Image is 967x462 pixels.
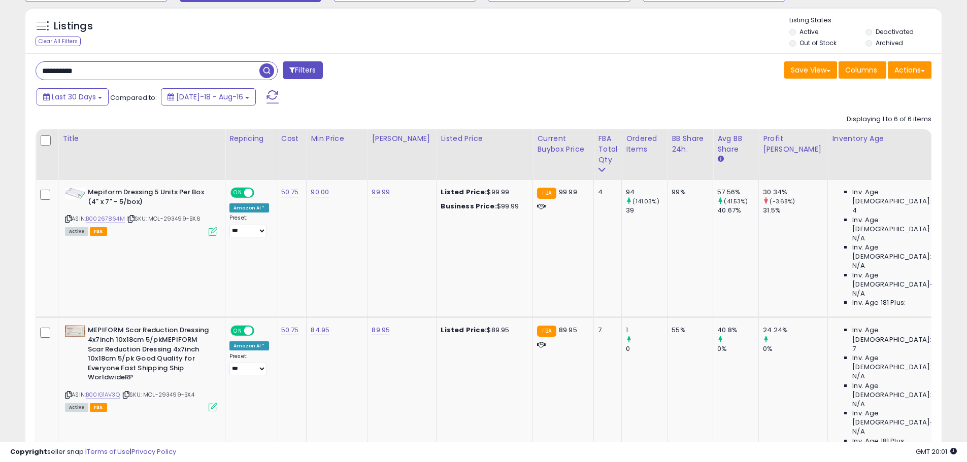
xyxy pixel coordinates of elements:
[626,133,663,155] div: Ordered Items
[852,400,864,409] span: N/A
[852,326,945,344] span: Inv. Age [DEMOGRAPHIC_DATA]:
[626,206,667,215] div: 39
[176,92,243,102] span: [DATE]-18 - Aug-16
[717,326,758,335] div: 40.8%
[87,447,130,456] a: Terms of Use
[441,202,525,211] div: $99.99
[281,325,299,335] a: 50.75
[231,189,244,197] span: ON
[311,325,329,335] a: 84.95
[62,133,221,144] div: Title
[763,326,827,335] div: 24.24%
[717,155,723,164] small: Avg BB Share.
[789,16,942,25] p: Listing States:
[626,188,667,197] div: 94
[852,344,856,353] span: 7
[110,93,157,102] span: Compared to:
[847,115,931,124] div: Displaying 1 to 6 of 6 items
[441,201,496,211] b: Business Price:
[852,298,906,307] span: Inv. Age 181 Plus:
[852,216,945,234] span: Inv. Age [DEMOGRAPHIC_DATA]:
[372,133,432,144] div: [PERSON_NAME]
[916,447,957,456] span: 2025-09-16 20:01 GMT
[441,188,525,197] div: $99.99
[441,325,487,335] b: Listed Price:
[852,381,945,400] span: Inv. Age [DEMOGRAPHIC_DATA]:
[65,188,85,199] img: 31tzPSNJrNL._SL40_.jpg
[845,65,877,75] span: Columns
[852,261,864,270] span: N/A
[65,403,88,412] span: All listings currently available for purchase on Amazon
[65,188,217,235] div: ASIN:
[229,353,269,376] div: Preset:
[88,188,211,209] b: Mepiform Dressing 5 Units Per Box (4" x 7" - 5/box)
[799,27,818,36] label: Active
[88,326,211,384] b: MEPIFORM Scar Reduction Dressing 4x7inch 10x18cm 5/pkMEPIFORM Scar Reduction Dressing 4x7inch 10x...
[852,372,864,381] span: N/A
[852,206,857,215] span: 4
[839,61,886,79] button: Columns
[717,133,754,155] div: Avg BB Share
[372,325,390,335] a: 89.95
[832,133,949,144] div: Inventory Age
[598,326,614,335] div: 7
[231,327,244,335] span: ON
[672,133,709,155] div: BB Share 24h.
[763,133,823,155] div: Profit [PERSON_NAME]
[559,187,577,197] span: 99.99
[626,326,667,335] div: 1
[36,37,81,46] div: Clear All Filters
[10,447,47,456] strong: Copyright
[632,197,659,205] small: (141.03%)
[763,188,827,197] div: 30.34%
[54,19,93,33] h5: Listings
[717,206,758,215] div: 40.67%
[281,187,299,197] a: 50.75
[441,187,487,197] b: Listed Price:
[37,88,109,105] button: Last 30 Days
[852,188,945,206] span: Inv. Age [DEMOGRAPHIC_DATA]:
[717,344,758,353] div: 0%
[763,344,827,353] div: 0%
[90,403,107,412] span: FBA
[229,341,269,350] div: Amazon AI *
[86,215,125,223] a: B00267864M
[888,61,931,79] button: Actions
[131,447,176,456] a: Privacy Policy
[311,187,329,197] a: 90.00
[626,344,667,353] div: 0
[717,188,758,197] div: 57.56%
[770,197,795,205] small: (-3.68%)
[876,39,903,47] label: Archived
[253,189,269,197] span: OFF
[852,289,864,298] span: N/A
[229,203,269,212] div: Amazon AI *
[537,326,556,337] small: FBA
[253,327,269,335] span: OFF
[90,227,107,236] span: FBA
[598,133,617,165] div: FBA Total Qty
[311,133,363,144] div: Min Price
[876,27,914,36] label: Deactivated
[763,206,827,215] div: 31.5%
[441,326,525,335] div: $89.95
[784,61,837,79] button: Save View
[672,188,705,197] div: 99%
[799,39,837,47] label: Out of Stock
[537,133,589,155] div: Current Buybox Price
[229,133,273,144] div: Repricing
[281,133,303,144] div: Cost
[852,234,864,243] span: N/A
[598,188,614,197] div: 4
[852,409,945,427] span: Inv. Age [DEMOGRAPHIC_DATA]-180:
[86,390,120,399] a: B00IG1AV3Q
[852,427,864,436] span: N/A
[441,133,528,144] div: Listed Price
[52,92,96,102] span: Last 30 Days
[65,326,85,337] img: 31ptsWysVaL._SL40_.jpg
[229,215,269,237] div: Preset:
[852,243,945,261] span: Inv. Age [DEMOGRAPHIC_DATA]:
[65,227,88,236] span: All listings currently available for purchase on Amazon
[672,326,705,335] div: 55%
[161,88,256,105] button: [DATE]-18 - Aug-16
